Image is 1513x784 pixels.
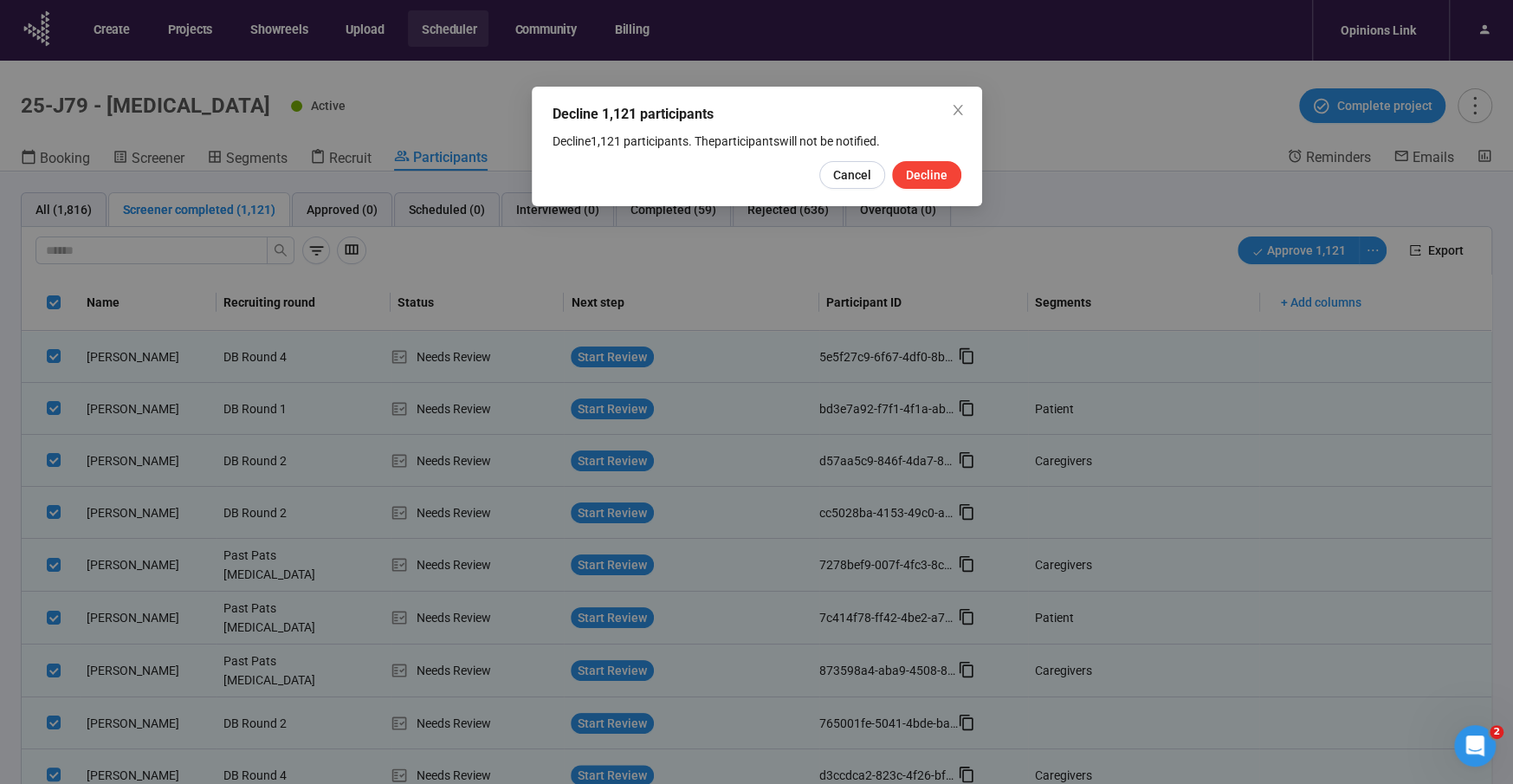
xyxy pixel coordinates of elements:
div: Decline 1,121 participants [553,104,961,125]
span: close [951,103,965,117]
div: Decline 1,121 participants . The participants will not be notified. [553,132,961,151]
button: Decline [892,161,961,189]
button: Cancel [819,161,885,189]
span: Cancel [833,165,871,185]
iframe: Intercom live chat [1454,725,1496,767]
button: Close [948,101,967,120]
span: 2 [1490,725,1503,739]
span: Decline [906,165,947,185]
